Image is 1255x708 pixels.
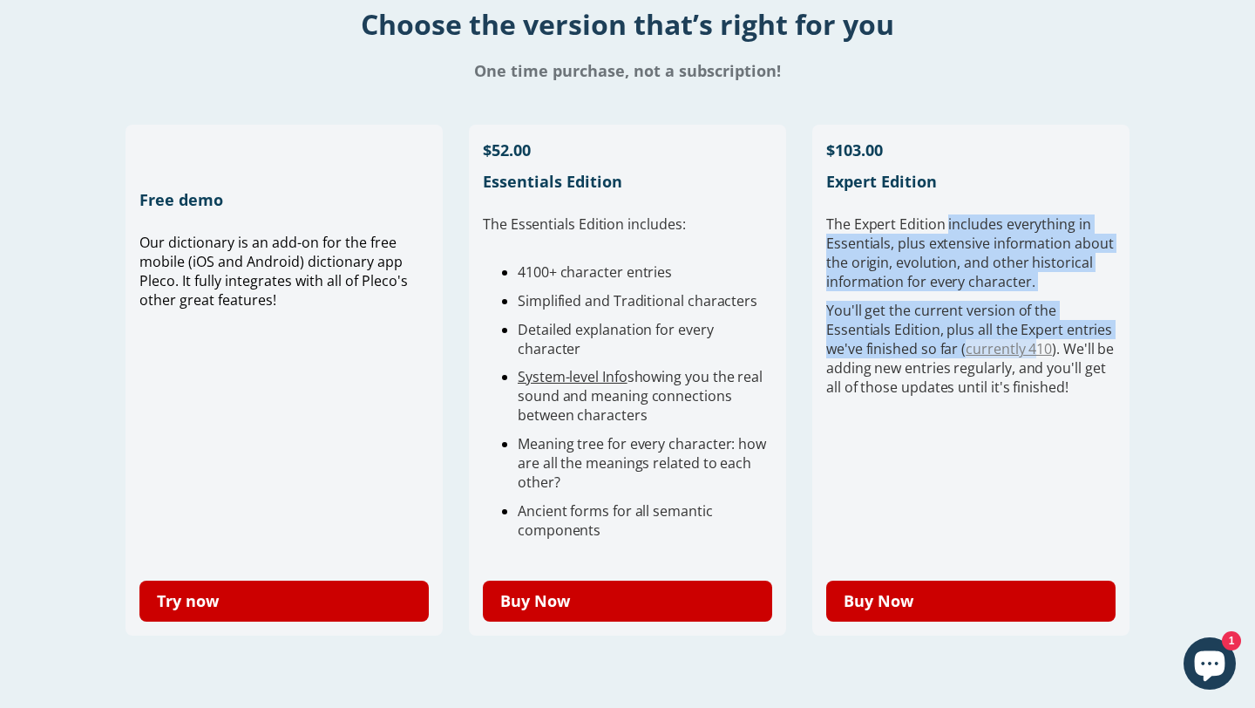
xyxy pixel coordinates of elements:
a: currently 410 [966,339,1052,358]
span: $52.00 [483,140,531,160]
span: The Expert Edition includes e [826,214,1014,234]
span: Meaning tree for every character: how are all the meanings related to each other? [518,434,766,492]
span: Ancient forms for all semantic components [518,501,713,540]
span: The Essentials Edition includes: [483,214,685,234]
span: You'll get the current version of the Essentials Edition, plus all the Expert entries we've finis... [826,301,1114,397]
span: Simplified and Traditional characters [518,291,757,310]
span: Detailed explanation for every character [518,320,714,358]
h1: Expert Edition [826,171,1116,192]
span: 4100+ character entries [518,262,672,282]
a: System-level Info [518,367,627,386]
a: Try now [139,581,429,622]
span: showing you the real sound and meaning connections between characters [518,367,763,425]
span: $103.00 [826,140,883,160]
h1: Essentials Edition [483,171,772,192]
a: Buy Now [483,581,772,622]
span: Our dictionary is an add-on for the free mobile (iOS and Android) dictionary app Pleco. It fully ... [139,233,408,310]
a: Buy Now [826,581,1116,622]
inbox-online-store-chat: Shopify online store chat [1178,637,1241,694]
h1: Free demo [139,189,429,210]
span: verything in Essentials, plus extensive information about the origin, evolution, and other histor... [826,214,1113,291]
